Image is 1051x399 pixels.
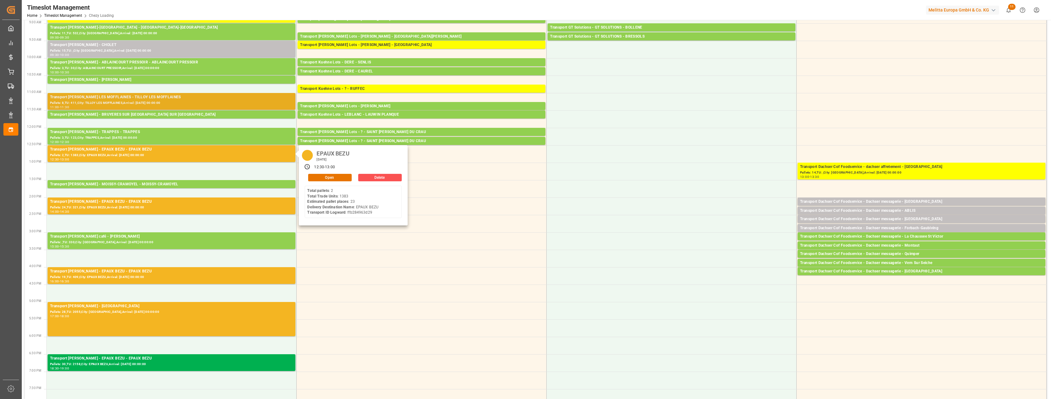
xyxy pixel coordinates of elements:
[59,106,60,109] div: -
[27,73,41,76] span: 10:30 AM
[29,38,41,41] span: 9:30 AM
[44,13,82,18] a: Timeslot Management
[800,199,1043,205] div: Transport Dachser Cof Foodservice - Dachser messagerie - [GEOGRAPHIC_DATA]
[50,141,59,143] div: 12:00
[60,210,69,213] div: 14:30
[300,109,543,115] div: Pallets: 4,TU: 128,City: [GEOGRAPHIC_DATA],Arrival: [DATE] 00:00:00
[809,175,810,178] div: -
[300,40,543,45] div: Pallets: ,TU: 120,City: [GEOGRAPHIC_DATA][PERSON_NAME],Arrival: [DATE] 00:00:00
[29,195,41,198] span: 2:00 PM
[800,214,1043,219] div: Pallets: 1,TU: 35,City: ABLIS,Arrival: [DATE] 00:00:00
[50,118,293,123] div: Pallets: ,TU: 116,City: [GEOGRAPHIC_DATA],Arrival: [DATE] 00:00:00
[926,6,999,15] div: Melitta Europa GmbH & Co. KG
[1016,3,1030,17] button: Help Center
[60,158,69,161] div: 13:00
[800,251,1043,257] div: Transport Dachser Cof Foodservice - Dachser messagerie - Quimper
[50,355,293,362] div: Transport [PERSON_NAME] - EPAUX BEZU - EPAUX BEZU
[300,66,543,71] div: Pallets: ,TU: 482,City: [GEOGRAPHIC_DATA],Arrival: [DATE] 00:00:00
[300,135,543,141] div: Pallets: 3,TU: 716,City: [GEOGRAPHIC_DATA][PERSON_NAME],Arrival: [DATE] 00:00:00
[300,129,543,135] div: Transport [PERSON_NAME] Lots - ? - SAINT [PERSON_NAME] DU CRAU
[800,275,1043,280] div: Pallets: 2,TU: 22,City: [GEOGRAPHIC_DATA],Arrival: [DATE] 00:00:00
[29,212,41,216] span: 2:30 PM
[550,31,793,36] div: Pallets: 2,TU: ,City: BOLLENE,Arrival: [DATE] 00:00:00
[27,55,41,59] span: 10:00 AM
[60,36,69,39] div: 09:30
[307,210,345,215] b: Transport ID Logward
[50,36,59,39] div: 09:00
[307,188,378,216] div: : 2 : 1383 : 23 : EPAUX BEZU : ffb284963d29
[50,106,59,109] div: 11:00
[50,42,293,48] div: Transport [PERSON_NAME] - CHOLET
[50,309,293,315] div: Pallets: 28,TU: 2055,City: [GEOGRAPHIC_DATA],Arrival: [DATE] 00:00:00
[50,205,293,210] div: Pallets: 24,TU: 321,City: EPAUX BEZU,Arrival: [DATE] 00:00:00
[59,141,60,143] div: -
[29,264,41,268] span: 4:00 PM
[27,90,41,94] span: 11:00 AM
[314,157,351,162] div: [DATE]
[60,245,69,248] div: 15:30
[50,315,59,318] div: 17:00
[50,53,59,56] div: 09:30
[29,334,41,337] span: 6:00 PM
[59,245,60,248] div: -
[1002,3,1016,17] button: show 11 new notifications
[325,165,335,170] div: 13:00
[59,53,60,56] div: -
[800,240,1043,245] div: Pallets: 1,TU: 43,City: [GEOGRAPHIC_DATA][PERSON_NAME],Arrival: [DATE] 00:00:00
[300,59,543,66] div: Transport Kuehne Lots - DERE - SENLIS
[800,175,809,178] div: 13:00
[50,303,293,309] div: Transport [PERSON_NAME] - [GEOGRAPHIC_DATA]
[300,103,543,109] div: Transport [PERSON_NAME] Lots - [PERSON_NAME]
[29,247,41,250] span: 3:30 PM
[50,188,293,193] div: Pallets: 2,TU: ,City: MOISSY-CRAMOYEL,Arrival: [DATE] 00:00:00
[59,210,60,213] div: -
[550,40,793,45] div: Pallets: 1,TU: 84,City: BRESSOLS,Arrival: [DATE] 00:00:00
[50,280,59,283] div: 16:00
[29,160,41,163] span: 1:00 PM
[800,208,1043,214] div: Transport Dachser Cof Foodservice - Dachser messagerie - ABLIS
[300,86,543,92] div: Transport Kuehne Lots - ? - RUFFEC
[59,71,60,74] div: -
[50,146,293,153] div: Transport [PERSON_NAME] - EPAUX BEZU - EPAUX BEZU
[59,36,60,39] div: -
[50,25,293,31] div: Transport [PERSON_NAME]-[GEOGRAPHIC_DATA] - [GEOGRAPHIC_DATA]-[GEOGRAPHIC_DATA]
[29,369,41,372] span: 7:00 PM
[1008,4,1016,10] span: 11
[50,362,293,367] div: Pallets: 30,TU: 2158,City: EPAUX BEZU,Arrival: [DATE] 00:00:00
[300,68,543,75] div: Transport Kuehne Lots - DERE - CAUREL
[50,129,293,135] div: Transport [PERSON_NAME] - TRAPPES - TRAPPES
[300,112,543,118] div: Transport Kuehne Lots - LEBLANC - LAUWIN PLANQUE
[29,351,41,355] span: 6:30 PM
[50,153,293,158] div: Pallets: 2,TU: 1383,City: EPAUX BEZU,Arrival: [DATE] 00:00:00
[800,249,1043,254] div: Pallets: 1,TU: 94,City: [GEOGRAPHIC_DATA],Arrival: [DATE] 00:00:00
[800,170,1043,175] div: Pallets: 14,TU: ,City: [GEOGRAPHIC_DATA],Arrival: [DATE] 00:00:00
[800,260,1043,266] div: Transport Dachser Cof Foodservice - Dachser messagerie - Vern Sur Seiche
[50,268,293,275] div: Transport [PERSON_NAME] - EPAUX BEZU - EPAUX BEZU
[60,280,69,283] div: 16:30
[50,31,293,36] div: Pallets: 11,TU: 532,City: [GEOGRAPHIC_DATA],Arrival: [DATE] 00:00:00
[29,386,41,390] span: 7:30 PM
[59,367,60,370] div: -
[300,34,543,40] div: Transport [PERSON_NAME] Lots - [PERSON_NAME] - [GEOGRAPHIC_DATA][PERSON_NAME]
[800,268,1043,275] div: Transport Dachser Cof Foodservice - Dachser messagerie - [GEOGRAPHIC_DATA]
[29,177,41,181] span: 1:30 PM
[300,42,543,48] div: Transport [PERSON_NAME] Lots - [PERSON_NAME] - [GEOGRAPHIC_DATA]
[50,59,293,66] div: Transport [PERSON_NAME] - ABLAINCOURT PRESSOIR - ABLAINCOURT PRESSOIR
[50,94,293,100] div: Transport [PERSON_NAME] LES MOFFLAINES - TILLOY LES MOFFLAINES
[60,141,69,143] div: 12:30
[50,100,293,106] div: Pallets: 8,TU: 411,City: TILLOY LES MOFFLAINES,Arrival: [DATE] 00:00:00
[800,243,1043,249] div: Transport Dachser Cof Foodservice - Dachser messagerie - Montaut
[800,231,1043,237] div: Pallets: 1,TU: 90,City: Forbach-Gaubiving,Arrival: [DATE] 00:00:00
[300,75,543,80] div: Pallets: 5,TU: 40,City: [GEOGRAPHIC_DATA],Arrival: [DATE] 00:00:00
[27,142,41,146] span: 12:30 PM
[29,230,41,233] span: 3:00 PM
[50,210,59,213] div: 14:00
[50,234,293,240] div: Transport [PERSON_NAME] café - [PERSON_NAME]
[60,367,69,370] div: 19:00
[300,144,543,150] div: Pallets: 2,TU: 671,City: [GEOGRAPHIC_DATA][PERSON_NAME],Arrival: [DATE] 00:00:00
[800,257,1043,262] div: Pallets: 1,TU: 19,City: [GEOGRAPHIC_DATA],Arrival: [DATE] 00:00:00
[307,199,348,204] b: Estimated pallet places
[50,275,293,280] div: Pallets: 19,TU: 409,City: EPAUX BEZU,Arrival: [DATE] 00:00:00
[27,108,41,111] span: 11:30 AM
[308,174,352,181] button: Open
